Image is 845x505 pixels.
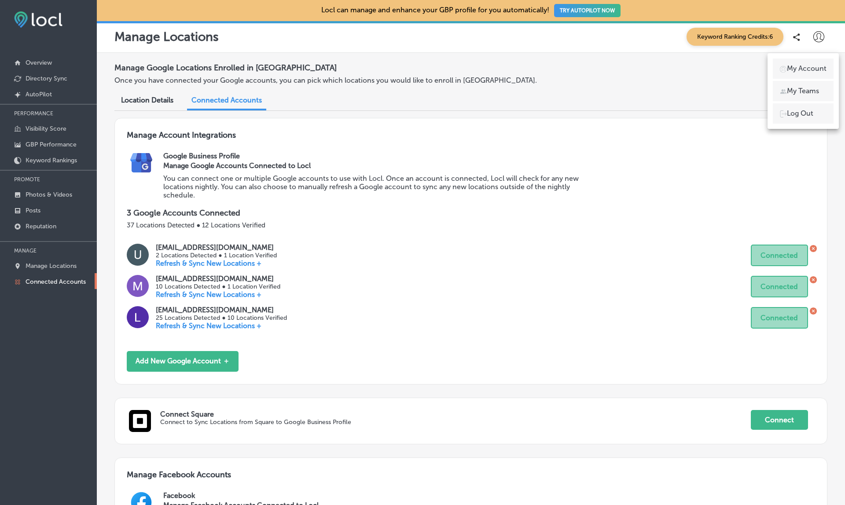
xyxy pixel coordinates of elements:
[787,108,813,119] p: Log Out
[26,278,86,285] p: Connected Accounts
[26,191,72,198] p: Photos & Videos
[26,125,66,132] p: Visibility Score
[773,103,834,124] a: Log Out
[554,4,621,17] button: TRY AUTOPILOT NOW
[26,59,52,66] p: Overview
[773,59,834,79] a: My Account
[26,141,77,148] p: GBP Performance
[26,262,77,270] p: Manage Locations
[26,91,52,98] p: AutoPilot
[26,223,56,230] p: Reputation
[14,11,62,28] img: fda3e92497d09a02dc62c9cd864e3231.png
[773,81,834,101] a: My Teams
[787,86,819,96] p: My Teams
[26,75,67,82] p: Directory Sync
[26,157,77,164] p: Keyword Rankings
[787,63,827,74] p: My Account
[26,207,40,214] p: Posts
